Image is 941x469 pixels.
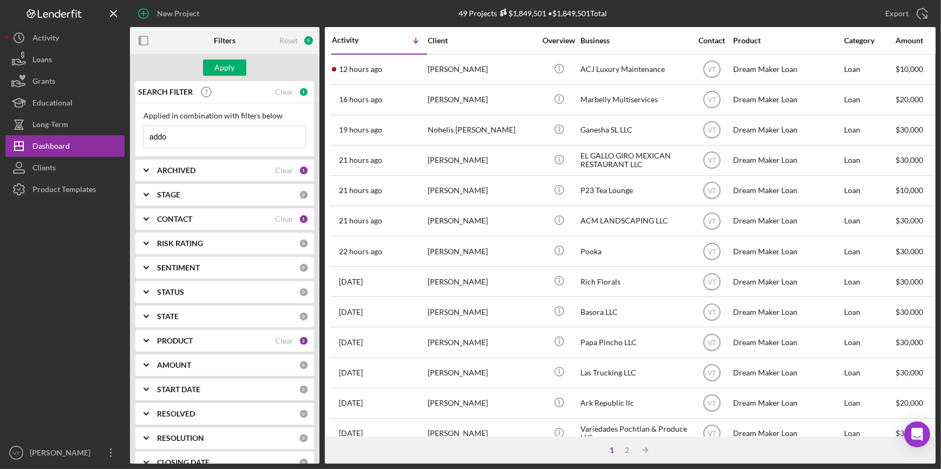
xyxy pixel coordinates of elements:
[143,111,306,120] div: Applied in combination with filters below
[844,267,894,296] div: Loan
[339,95,382,104] time: 2025-09-09 19:02
[157,288,184,296] b: STATUS
[896,36,936,45] div: Amount
[279,36,298,45] div: Reset
[733,55,841,84] div: Dream Maker Loan
[733,146,841,175] div: Dream Maker Loan
[299,336,309,346] div: 2
[896,368,923,377] span: $30,000
[5,92,125,114] a: Educational
[157,3,199,24] div: New Project
[157,434,204,442] b: RESOLUTION
[428,207,536,235] div: [PERSON_NAME]
[299,287,309,297] div: 0
[13,450,19,456] text: VT
[299,312,309,321] div: 0
[32,70,55,95] div: Grants
[299,214,309,224] div: 1
[733,419,841,448] div: Dream Maker Loan
[5,179,125,200] button: Product Templates
[5,27,125,49] a: Activity
[896,428,923,438] span: $30,000
[733,328,841,356] div: Dream Maker Loan
[844,358,894,387] div: Loan
[708,217,716,225] text: VT
[339,429,363,438] time: 2025-09-05 15:44
[299,458,309,467] div: 0
[157,190,180,199] b: STAGE
[708,96,716,104] text: VT
[844,85,894,114] div: Loan
[339,186,382,195] time: 2025-09-09 14:19
[844,146,894,175] div: Loan
[844,36,894,45] div: Category
[733,36,841,45] div: Product
[604,446,619,454] div: 1
[299,360,309,370] div: 0
[339,308,363,316] time: 2025-09-08 13:27
[708,430,716,438] text: VT
[275,336,293,345] div: Clear
[332,36,380,44] div: Activity
[5,70,125,92] button: Grants
[5,135,125,157] button: Dashboard
[708,248,716,255] text: VT
[138,88,193,96] b: SEARCH FILTER
[844,389,894,418] div: Loan
[580,85,689,114] div: Marbelly Multiservices
[157,166,195,175] b: ARCHIVED
[428,36,536,45] div: Client
[844,116,894,144] div: Loan
[157,458,210,467] b: CLOSING DATE
[580,116,689,144] div: Ganesha SL LLC
[733,207,841,235] div: Dream Maker Loan
[580,419,689,448] div: Variedades Pochtlan & Produce LLC
[299,166,309,175] div: 1
[32,49,52,73] div: Loans
[428,298,536,326] div: [PERSON_NAME]
[844,207,894,235] div: Loan
[896,186,923,195] span: $10,000
[497,9,546,18] div: $1,849,501
[896,338,923,347] span: $30,000
[5,157,125,179] button: Clients
[904,421,930,447] div: Open Intercom Messenger
[428,237,536,266] div: [PERSON_NAME]
[708,157,716,164] text: VT
[580,36,689,45] div: Business
[5,114,125,135] a: Long-Term
[5,49,125,70] a: Loans
[339,399,363,407] time: 2025-09-07 00:23
[339,216,382,225] time: 2025-09-09 13:48
[428,176,536,205] div: [PERSON_NAME]
[157,336,193,345] b: PRODUCT
[896,247,923,256] span: $30,000
[733,176,841,205] div: Dream Maker Loan
[428,419,536,448] div: [PERSON_NAME]
[275,215,293,223] div: Clear
[130,3,210,24] button: New Project
[428,85,536,114] div: [PERSON_NAME]
[299,263,309,273] div: 0
[303,35,314,46] div: 5
[896,95,923,104] span: $20,000
[691,36,732,45] div: Contact
[299,433,309,443] div: 0
[885,3,909,24] div: Export
[708,127,716,134] text: VT
[896,398,923,407] span: $20,000
[299,409,309,419] div: 0
[733,389,841,418] div: Dream Maker Loan
[844,298,894,326] div: Loan
[299,190,309,200] div: 0
[299,239,309,248] div: 0
[733,267,841,296] div: Dream Maker Loan
[339,125,382,134] time: 2025-09-09 15:59
[580,328,689,356] div: Papa Pincho LLC
[580,267,689,296] div: Rich Florals
[580,176,689,205] div: P23 Tea Lounge
[428,328,536,356] div: [PERSON_NAME]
